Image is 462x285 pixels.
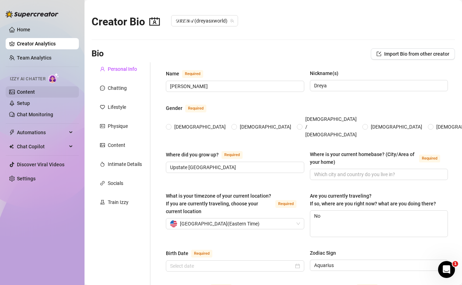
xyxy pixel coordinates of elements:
label: Name [166,69,211,78]
div: Socials [108,179,123,187]
span: Required [275,200,296,208]
span: 1 [452,261,458,267]
span: [DEMOGRAPHIC_DATA] / [DEMOGRAPHIC_DATA] [302,115,360,138]
span: Required [419,155,440,162]
label: Zodiac Sign [310,249,341,257]
span: [GEOGRAPHIC_DATA] ( Eastern Time ) [180,218,260,229]
div: Content [108,141,125,149]
span: message [100,86,105,91]
div: Where did you grow up? [166,151,219,159]
img: logo-BBDzfeDw.svg [6,11,58,18]
h2: Creator Bio [92,15,160,29]
label: Nickname(s) [310,69,343,77]
span: Required [182,70,203,78]
span: Required [191,250,212,258]
input: Where did you grow up? [170,163,299,171]
span: 𝒟𝑅𝐸𝒴𝒜 (dreyasxworld) [175,16,234,26]
div: Name [166,70,179,78]
a: Setup [17,100,30,106]
span: fire [100,162,105,167]
span: idcard [100,124,105,129]
a: Settings [17,176,36,181]
span: [DEMOGRAPHIC_DATA] [171,123,229,131]
input: Nickname(s) [314,82,443,89]
input: Birth Date [170,262,294,270]
span: import [376,51,381,56]
div: Nickname(s) [310,69,338,77]
div: Intimate Details [108,160,142,168]
span: Required [221,151,243,159]
span: thunderbolt [9,130,15,135]
a: Content [17,89,35,95]
span: Izzy AI Chatter [10,76,45,82]
img: AI Chatter [48,73,59,83]
input: Where is your current homebase? (City/Area of your home) [314,171,443,178]
span: team [230,19,234,23]
span: What is your timezone of your current location? If you are currently traveling, choose your curre... [166,193,271,214]
div: Gender [166,104,182,112]
div: Birth Date [166,249,188,257]
span: Chat Copilot [17,141,67,152]
span: Automations [17,127,67,138]
span: picture [100,143,105,148]
span: user [100,67,105,72]
span: Are you currently traveling? If so, where are you right now? what are you doing there? [310,193,436,206]
span: link [100,181,105,186]
a: Discover Viral Videos [17,162,64,167]
h3: Bio [92,48,104,60]
a: Chat Monitoring [17,112,53,117]
div: Physique [108,122,128,130]
img: us [170,220,177,227]
div: Personal Info [108,65,137,73]
iframe: Intercom live chat [438,261,455,278]
div: Chatting [108,84,127,92]
span: [DEMOGRAPHIC_DATA] [368,123,425,131]
button: Import Bio from other creator [371,48,455,60]
span: experiment [100,200,105,205]
span: Aquarius [314,260,444,271]
div: Lifestyle [108,103,126,111]
span: heart [100,105,105,110]
span: [DEMOGRAPHIC_DATA] [237,123,294,131]
a: Team Analytics [17,55,51,61]
label: Where did you grow up? [166,150,250,159]
span: contacts [149,16,160,27]
div: Zodiac Sign [310,249,336,257]
span: Required [185,105,206,112]
label: Where is your current homebase? (City/Area of your home) [310,150,448,166]
label: Birth Date [166,249,220,258]
span: Import Bio from other creator [384,51,449,57]
div: Train Izzy [108,198,129,206]
label: Gender [166,104,214,112]
input: Name [170,82,299,90]
img: Chat Copilot [9,144,14,149]
a: Creator Analytics [17,38,73,49]
textarea: No [310,211,448,237]
div: Where is your current homebase? (City/Area of your home) [310,150,417,166]
a: Home [17,27,30,32]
